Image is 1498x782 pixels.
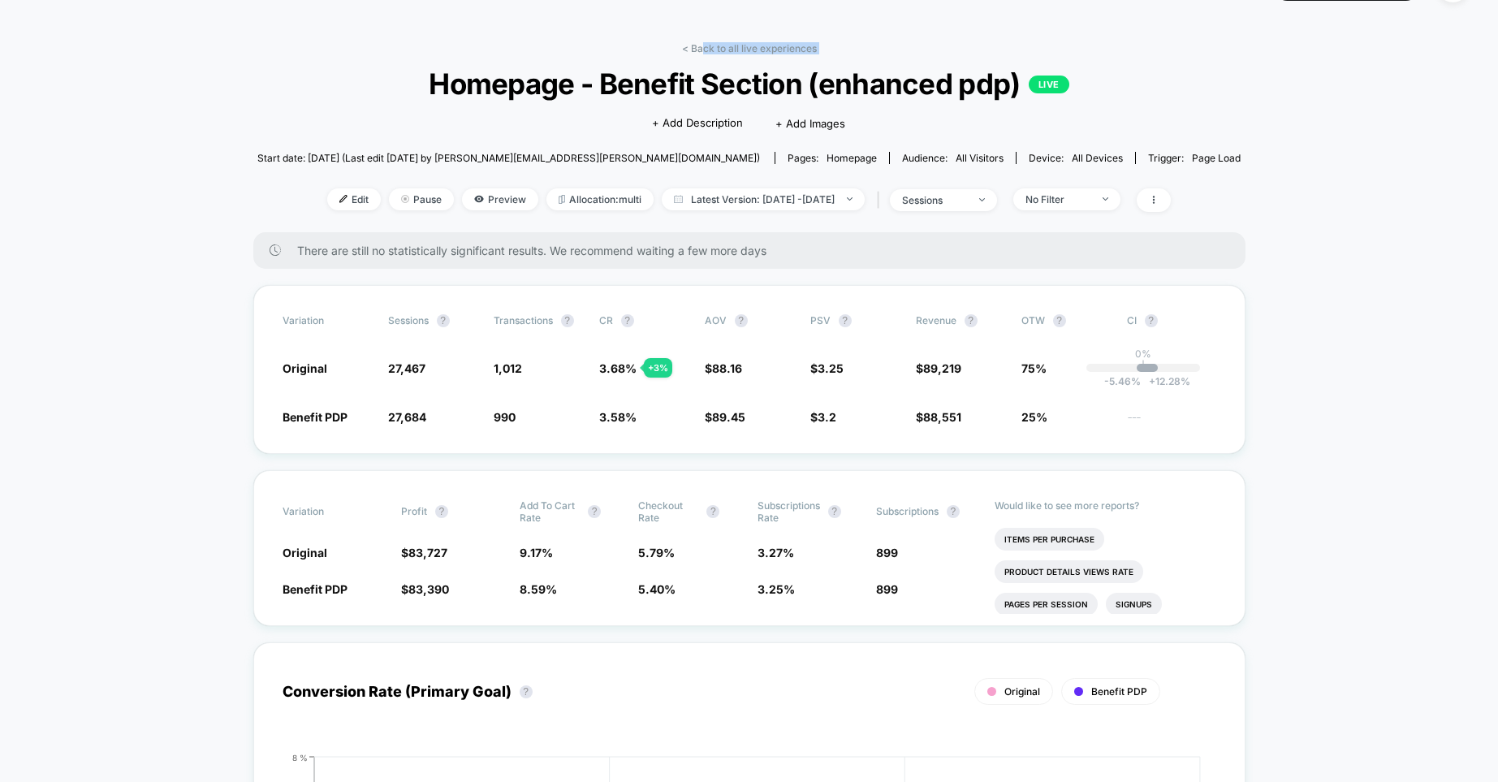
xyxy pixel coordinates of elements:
[339,195,348,203] img: edit
[638,499,698,524] span: Checkout Rate
[599,410,637,424] span: 3.58 %
[257,152,760,164] span: Start date: [DATE] (Last edit [DATE] by [PERSON_NAME][EMAIL_ADDRESS][PERSON_NAME][DOMAIN_NAME])
[297,244,1213,257] span: There are still no statistically significant results. We recommend waiting a few more days
[705,314,727,326] span: AOV
[638,546,675,559] span: 5.79 %
[307,67,1191,101] span: Homepage - Benefit Section (enhanced pdp)
[828,505,841,518] button: ?
[283,582,348,596] span: Benefit PDP
[839,314,852,327] button: ?
[876,505,939,517] span: Subscriptions
[389,188,454,210] span: Pause
[1016,152,1135,164] span: Device:
[979,198,985,201] img: end
[638,582,676,596] span: 5.40 %
[408,546,447,559] span: 83,727
[408,582,449,596] span: 83,390
[1127,314,1216,327] span: CI
[758,546,794,559] span: 3.27 %
[712,361,742,375] span: 88.16
[1103,197,1108,201] img: end
[995,560,1143,583] li: Product Details Views Rate
[621,314,634,327] button: ?
[775,117,845,130] span: + Add Images
[705,410,745,424] span: $
[401,546,447,559] span: $
[1135,348,1151,360] p: 0%
[494,314,553,326] span: Transactions
[876,582,898,596] span: 899
[388,410,426,424] span: 27,684
[995,499,1216,512] p: Would like to see more reports?
[706,505,719,518] button: ?
[437,314,450,327] button: ?
[810,410,836,424] span: $
[923,410,961,424] span: 88,551
[494,361,522,375] span: 1,012
[810,314,831,326] span: PSV
[1053,314,1066,327] button: ?
[401,195,409,203] img: end
[283,361,327,375] span: Original
[520,499,580,524] span: Add To Cart Rate
[1025,193,1090,205] div: No Filter
[1021,410,1047,424] span: 25%
[561,314,574,327] button: ?
[873,188,890,212] span: |
[923,361,961,375] span: 89,219
[1148,152,1241,164] div: Trigger:
[876,546,898,559] span: 899
[1192,152,1241,164] span: Page Load
[674,195,683,203] img: calendar
[520,582,557,596] span: 8.59 %
[599,361,637,375] span: 3.68 %
[995,528,1104,551] li: Items Per Purchase
[435,505,448,518] button: ?
[494,410,516,424] span: 990
[682,42,817,54] a: < Back to all live experiences
[283,410,348,424] span: Benefit PDP
[652,115,743,132] span: + Add Description
[292,752,308,762] tspan: 8 %
[735,314,748,327] button: ?
[283,546,327,559] span: Original
[401,582,449,596] span: $
[559,195,565,204] img: rebalance
[1127,413,1216,425] span: ---
[916,410,961,424] span: $
[401,505,427,517] span: Profit
[388,361,425,375] span: 27,467
[827,152,877,164] span: homepage
[916,314,956,326] span: Revenue
[712,410,745,424] span: 89.45
[599,314,613,326] span: CR
[283,314,372,327] span: Variation
[1145,314,1158,327] button: ?
[810,361,844,375] span: $
[818,361,844,375] span: 3.25
[1091,685,1147,698] span: Benefit PDP
[847,197,853,201] img: end
[1106,593,1162,616] li: Signups
[758,582,795,596] span: 3.25 %
[1142,360,1145,372] p: |
[1029,76,1069,93] p: LIVE
[902,152,1004,164] div: Audience:
[520,685,533,698] button: ?
[1021,361,1047,375] span: 75%
[546,188,654,210] span: Allocation: multi
[662,188,865,210] span: Latest Version: [DATE] - [DATE]
[818,410,836,424] span: 3.2
[965,314,978,327] button: ?
[1004,685,1040,698] span: Original
[1141,375,1190,387] span: 12.28 %
[462,188,538,210] span: Preview
[956,152,1004,164] span: All Visitors
[758,499,820,524] span: Subscriptions Rate
[327,188,381,210] span: Edit
[705,361,742,375] span: $
[947,505,960,518] button: ?
[388,314,429,326] span: Sessions
[1149,375,1155,387] span: +
[283,499,372,524] span: Variation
